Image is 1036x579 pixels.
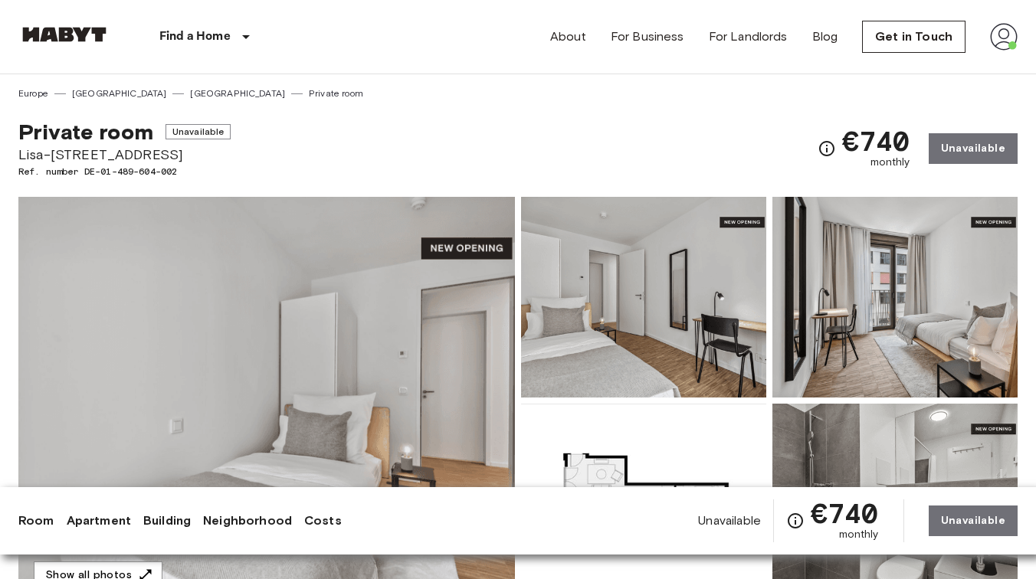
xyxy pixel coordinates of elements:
[304,512,342,530] a: Costs
[842,127,910,155] span: €740
[812,28,838,46] a: Blog
[698,512,761,529] span: Unavailable
[159,28,231,46] p: Find a Home
[166,124,231,139] span: Unavailable
[18,145,231,165] span: Lisa-[STREET_ADDRESS]
[72,87,167,100] a: [GEOGRAPHIC_DATA]
[67,512,131,530] a: Apartment
[862,21,966,53] a: Get in Touch
[772,197,1018,397] img: Picture of unit DE-01-489-604-002
[870,155,910,170] span: monthly
[709,28,788,46] a: For Landlords
[18,87,48,100] a: Europe
[309,87,363,100] a: Private room
[18,512,54,530] a: Room
[611,28,684,46] a: For Business
[18,165,231,178] span: Ref. number DE-01-489-604-002
[786,512,805,530] svg: Check cost overview for full price breakdown. Please note that discounts apply to new joiners onl...
[190,87,285,100] a: [GEOGRAPHIC_DATA]
[839,527,879,542] span: monthly
[18,27,110,42] img: Habyt
[18,119,153,145] span: Private room
[143,512,191,530] a: Building
[550,28,586,46] a: About
[521,197,766,397] img: Picture of unit DE-01-489-604-002
[811,499,879,527] span: €740
[818,139,836,158] svg: Check cost overview for full price breakdown. Please note that discounts apply to new joiners onl...
[203,512,292,530] a: Neighborhood
[990,23,1018,51] img: avatar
